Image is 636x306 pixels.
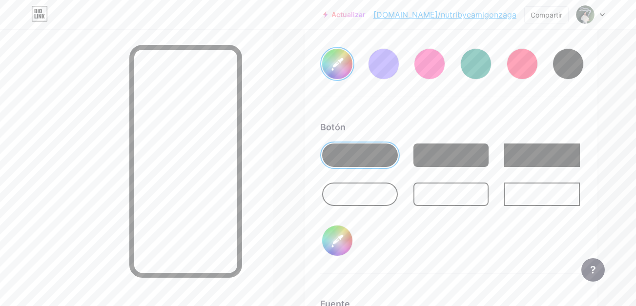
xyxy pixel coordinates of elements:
a: [DOMAIN_NAME]/nutribycamigonzaga [373,9,516,20]
div: Compartir [531,10,562,20]
div: Botón [320,121,582,134]
img: Nutribycamigonzaga [576,5,595,24]
font: Actualizar [331,11,366,19]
